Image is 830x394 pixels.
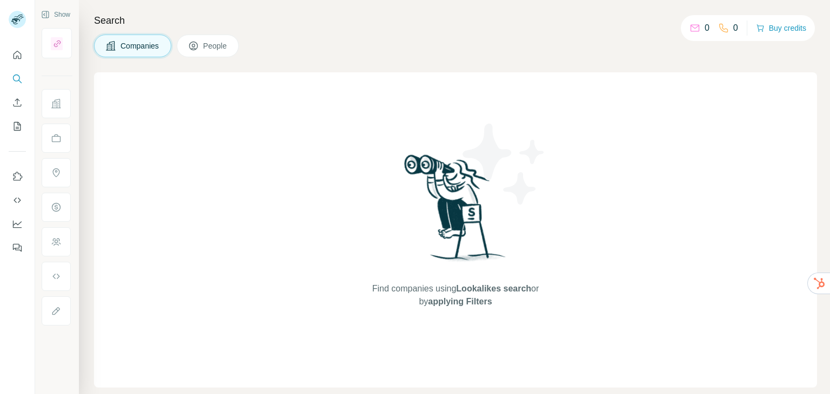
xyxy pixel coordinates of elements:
button: Quick start [9,45,26,65]
button: Enrich CSV [9,93,26,112]
img: Surfe Illustration - Woman searching with binoculars [399,152,512,272]
button: Dashboard [9,214,26,234]
span: Companies [121,40,160,51]
span: People [203,40,228,51]
button: Use Surfe on LinkedIn [9,167,26,186]
span: Lookalikes search [456,284,531,293]
h4: Search [94,13,817,28]
span: applying Filters [428,297,492,306]
button: Search [9,69,26,89]
p: 0 [705,22,709,35]
button: Buy credits [756,21,806,36]
span: Find companies using or by [369,282,542,308]
button: Show [34,6,78,23]
button: Feedback [9,238,26,257]
button: My lists [9,117,26,136]
button: Use Surfe API [9,191,26,210]
img: Surfe Illustration - Stars [456,116,553,213]
p: 0 [733,22,738,35]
